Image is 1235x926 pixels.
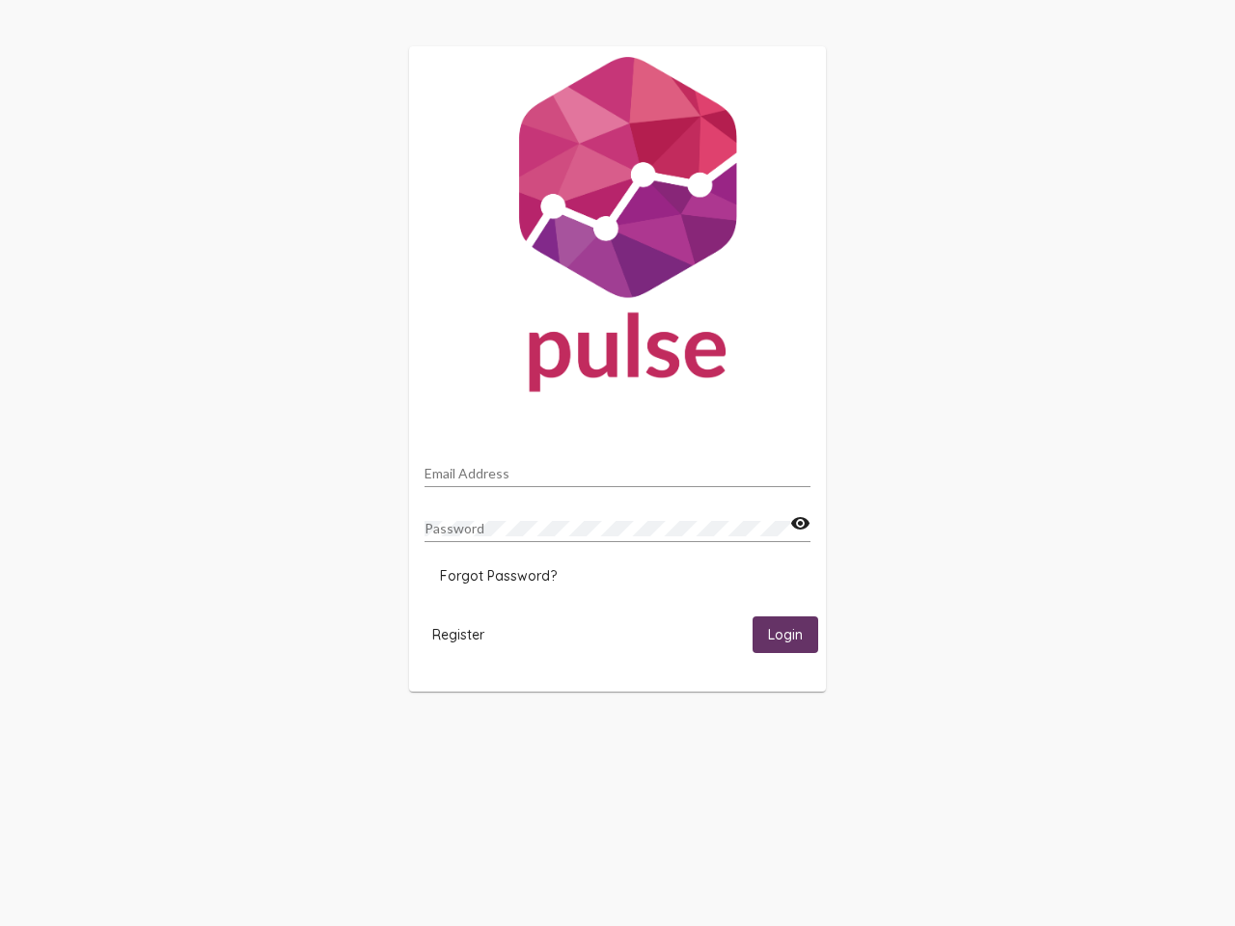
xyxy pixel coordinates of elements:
[432,626,484,643] span: Register
[425,558,572,593] button: Forgot Password?
[417,616,500,652] button: Register
[753,616,818,652] button: Login
[440,567,557,585] span: Forgot Password?
[790,512,810,535] mat-icon: visibility
[768,627,803,644] span: Login
[409,46,826,411] img: Pulse For Good Logo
